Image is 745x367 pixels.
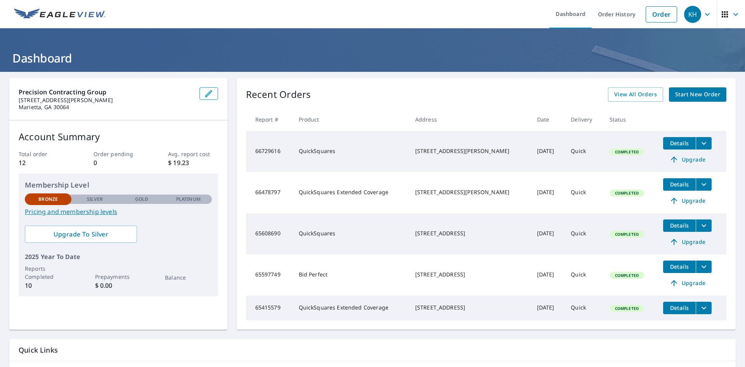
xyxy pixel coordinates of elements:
[531,108,565,131] th: Date
[19,104,193,111] p: Marietta, GA 30064
[25,264,71,281] p: Reports Completed
[246,254,293,296] td: 65597749
[19,158,68,167] p: 12
[668,155,707,164] span: Upgrade
[565,296,603,320] td: Quick
[293,131,409,172] td: QuickSquares
[663,277,712,289] a: Upgrade
[246,108,293,131] th: Report #
[94,158,143,167] p: 0
[668,181,691,188] span: Details
[668,139,691,147] span: Details
[668,222,691,229] span: Details
[663,137,696,150] button: detailsBtn-66729616
[531,296,565,320] td: [DATE]
[696,178,712,191] button: filesDropdownBtn-66478797
[246,87,311,102] p: Recent Orders
[696,137,712,150] button: filesDropdownBtn-66729616
[25,252,212,261] p: 2025 Year To Date
[409,108,531,131] th: Address
[19,87,193,97] p: Precision Contracting Group
[246,172,293,213] td: 66478797
[415,147,525,155] div: [STREET_ADDRESS][PERSON_NAME]
[165,273,211,282] p: Balance
[663,302,696,314] button: detailsBtn-65415579
[663,236,712,248] a: Upgrade
[246,213,293,254] td: 65608690
[696,219,712,232] button: filesDropdownBtn-65608690
[19,150,68,158] p: Total order
[87,196,103,203] p: Silver
[293,296,409,320] td: QuickSquares Extended Coverage
[684,6,701,23] div: KH
[25,207,212,216] a: Pricing and membership levels
[168,158,218,167] p: $ 19.23
[531,131,565,172] td: [DATE]
[668,196,707,205] span: Upgrade
[663,178,696,191] button: detailsBtn-66478797
[663,153,712,166] a: Upgrade
[565,108,603,131] th: Delivery
[25,180,212,190] p: Membership Level
[610,306,643,311] span: Completed
[565,254,603,296] td: Quick
[608,87,663,102] a: View All Orders
[246,296,293,320] td: 65415579
[663,195,712,207] a: Upgrade
[565,172,603,213] td: Quick
[94,150,143,158] p: Order pending
[293,108,409,131] th: Product
[176,196,201,203] p: Platinum
[95,281,142,290] p: $ 0.00
[19,97,193,104] p: [STREET_ADDRESS][PERSON_NAME]
[663,261,696,273] button: detailsBtn-65597749
[696,261,712,273] button: filesDropdownBtn-65597749
[610,149,643,155] span: Completed
[663,219,696,232] button: detailsBtn-65608690
[38,196,58,203] p: Bronze
[19,345,726,355] p: Quick Links
[646,6,677,23] a: Order
[415,271,525,278] div: [STREET_ADDRESS]
[675,90,720,99] span: Start New Order
[25,226,137,243] a: Upgrade To Silver
[668,304,691,311] span: Details
[415,230,525,237] div: [STREET_ADDRESS]
[9,50,736,66] h1: Dashboard
[610,273,643,278] span: Completed
[135,196,148,203] p: Gold
[25,281,71,290] p: 10
[669,87,726,102] a: Start New Order
[246,131,293,172] td: 66729616
[31,230,131,238] span: Upgrade To Silver
[668,278,707,288] span: Upgrade
[14,9,106,20] img: EV Logo
[565,213,603,254] td: Quick
[565,131,603,172] td: Quick
[610,190,643,196] span: Completed
[95,273,142,281] p: Prepayments
[603,108,657,131] th: Status
[668,237,707,247] span: Upgrade
[531,172,565,213] td: [DATE]
[668,263,691,270] span: Details
[610,231,643,237] span: Completed
[531,254,565,296] td: [DATE]
[19,130,218,144] p: Account Summary
[415,188,525,196] div: [STREET_ADDRESS][PERSON_NAME]
[293,254,409,296] td: Bid Perfect
[293,172,409,213] td: QuickSquares Extended Coverage
[531,213,565,254] td: [DATE]
[293,213,409,254] td: QuickSquares
[168,150,218,158] p: Avg. report cost
[696,302,712,314] button: filesDropdownBtn-65415579
[415,304,525,311] div: [STREET_ADDRESS]
[614,90,657,99] span: View All Orders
